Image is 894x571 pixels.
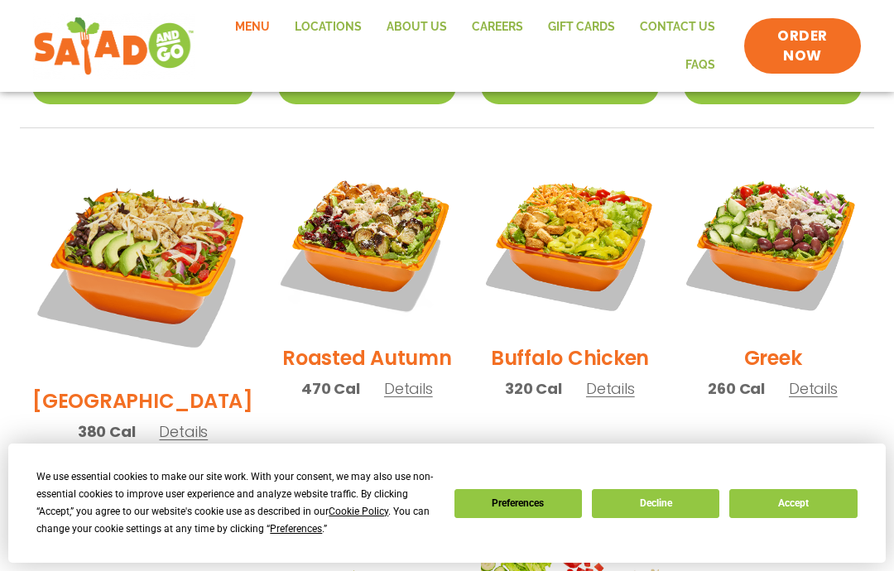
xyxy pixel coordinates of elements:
img: new-SAG-logo-768×292 [33,13,195,79]
span: Details [384,378,433,399]
h2: Buffalo Chicken [491,343,649,372]
span: Cookie Policy [329,506,388,517]
img: Product photo for BBQ Ranch Salad [32,153,253,374]
h2: Greek [744,343,802,372]
span: 470 Cal [301,377,360,400]
img: Product photo for Roasted Autumn Salad [278,153,456,331]
button: Preferences [454,489,582,518]
a: Careers [459,8,536,46]
button: Accept [729,489,857,518]
a: About Us [374,8,459,46]
span: ORDER NOW [761,26,844,66]
span: Details [159,421,208,442]
span: 320 Cal [505,377,562,400]
a: Menu [223,8,282,46]
img: Product photo for Greek Salad [684,153,862,331]
span: 380 Cal [78,420,136,443]
a: FAQs [673,46,728,84]
h2: Roasted Autumn [282,343,452,372]
a: GIFT CARDS [536,8,627,46]
nav: Menu [211,8,728,84]
div: We use essential cookies to make our site work. With your consent, we may also use non-essential ... [36,468,434,538]
div: Cookie Consent Prompt [8,444,886,563]
a: ORDER NOW [744,18,861,74]
img: Product photo for Buffalo Chicken Salad [481,153,659,331]
a: Locations [282,8,374,46]
button: Decline [592,489,719,518]
span: Preferences [270,523,322,535]
a: Contact Us [627,8,728,46]
h2: [GEOGRAPHIC_DATA] [32,386,253,415]
span: Details [586,378,635,399]
span: Details [789,378,838,399]
span: 260 Cal [708,377,765,400]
